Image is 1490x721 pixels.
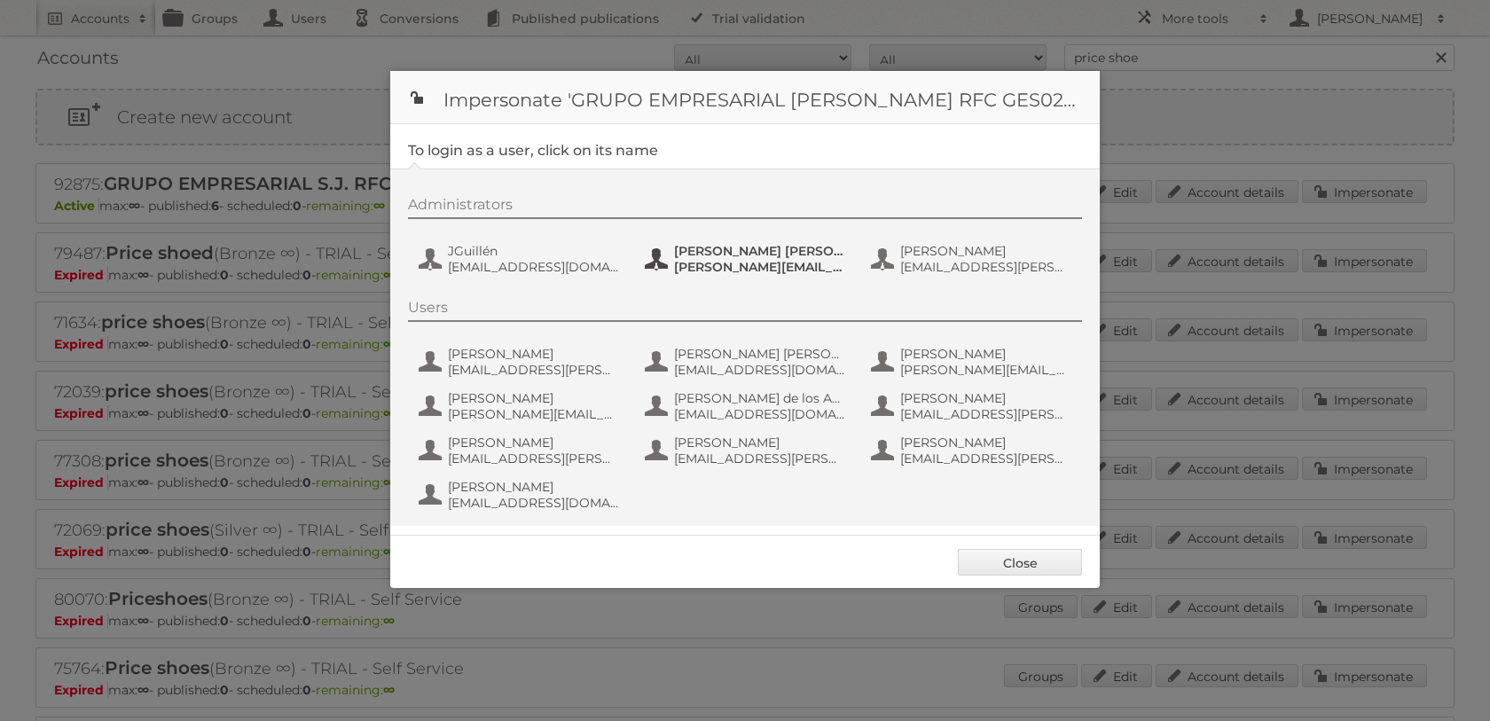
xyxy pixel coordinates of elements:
legend: To login as a user, click on its name [408,142,658,159]
span: [PERSON_NAME][EMAIL_ADDRESS][PERSON_NAME][DOMAIN_NAME] [674,259,846,275]
button: [PERSON_NAME] [EMAIL_ADDRESS][PERSON_NAME][DOMAIN_NAME] [869,241,1078,277]
span: [PERSON_NAME] [PERSON_NAME] [PERSON_NAME] [674,243,846,259]
span: [PERSON_NAME][EMAIL_ADDRESS][PERSON_NAME][DOMAIN_NAME] [900,362,1072,378]
span: [EMAIL_ADDRESS][DOMAIN_NAME] [674,406,846,422]
a: Close [958,549,1082,576]
span: [EMAIL_ADDRESS][PERSON_NAME][DOMAIN_NAME] [448,362,620,378]
button: [PERSON_NAME] [EMAIL_ADDRESS][PERSON_NAME][DOMAIN_NAME] [869,433,1078,468]
span: [EMAIL_ADDRESS][DOMAIN_NAME] [674,362,846,378]
span: [EMAIL_ADDRESS][PERSON_NAME][DOMAIN_NAME] [448,451,620,466]
span: [EMAIL_ADDRESS][PERSON_NAME][DOMAIN_NAME] [674,451,846,466]
button: [PERSON_NAME] [EMAIL_ADDRESS][PERSON_NAME][DOMAIN_NAME] [417,344,625,380]
span: [PERSON_NAME] [PERSON_NAME] [PERSON_NAME] [674,346,846,362]
span: [PERSON_NAME] [900,243,1072,259]
span: [PERSON_NAME] [900,435,1072,451]
button: [PERSON_NAME] [EMAIL_ADDRESS][DOMAIN_NAME] [417,477,625,513]
button: [PERSON_NAME] [EMAIL_ADDRESS][PERSON_NAME][DOMAIN_NAME] [869,388,1078,424]
span: [EMAIL_ADDRESS][PERSON_NAME][DOMAIN_NAME] [900,406,1072,422]
span: [EMAIL_ADDRESS][PERSON_NAME][DOMAIN_NAME] [900,259,1072,275]
button: [PERSON_NAME] [PERSON_NAME] [PERSON_NAME] [EMAIL_ADDRESS][DOMAIN_NAME] [643,344,851,380]
span: [PERSON_NAME] [900,346,1072,362]
span: [PERSON_NAME][EMAIL_ADDRESS][PERSON_NAME][DOMAIN_NAME] [448,406,620,422]
span: [PERSON_NAME] [448,435,620,451]
span: [PERSON_NAME] [900,390,1072,406]
span: [EMAIL_ADDRESS][DOMAIN_NAME] [448,259,620,275]
span: [PERSON_NAME] [448,390,620,406]
button: [PERSON_NAME] [PERSON_NAME] [PERSON_NAME] [PERSON_NAME][EMAIL_ADDRESS][PERSON_NAME][DOMAIN_NAME] [643,241,851,277]
span: JGuillén [448,243,620,259]
button: JGuillén [EMAIL_ADDRESS][DOMAIN_NAME] [417,241,625,277]
button: [PERSON_NAME] [PERSON_NAME][EMAIL_ADDRESS][PERSON_NAME][DOMAIN_NAME] [869,344,1078,380]
span: [PERSON_NAME] de los Angeles [PERSON_NAME] [674,390,846,406]
button: [PERSON_NAME] [EMAIL_ADDRESS][PERSON_NAME][DOMAIN_NAME] [643,433,851,468]
h1: Impersonate 'GRUPO EMPRESARIAL [PERSON_NAME] RFC GES021031BL9' [390,71,1100,124]
span: [PERSON_NAME] [448,479,620,495]
button: [PERSON_NAME] de los Angeles [PERSON_NAME] [EMAIL_ADDRESS][DOMAIN_NAME] [643,388,851,424]
span: [EMAIL_ADDRESS][PERSON_NAME][DOMAIN_NAME] [900,451,1072,466]
span: [PERSON_NAME] [674,435,846,451]
span: [PERSON_NAME] [448,346,620,362]
button: [PERSON_NAME] [PERSON_NAME][EMAIL_ADDRESS][PERSON_NAME][DOMAIN_NAME] [417,388,625,424]
span: [EMAIL_ADDRESS][DOMAIN_NAME] [448,495,620,511]
div: Users [408,299,1082,322]
div: Administrators [408,196,1082,219]
button: [PERSON_NAME] [EMAIL_ADDRESS][PERSON_NAME][DOMAIN_NAME] [417,433,625,468]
